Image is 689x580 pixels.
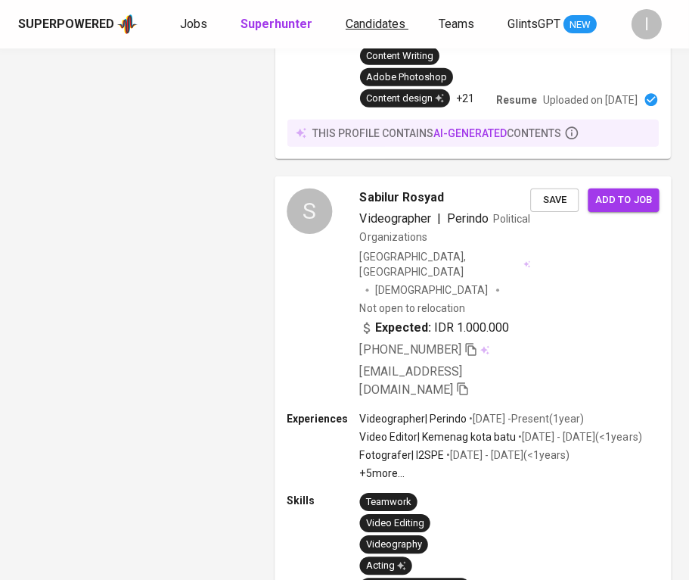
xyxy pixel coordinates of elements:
[467,411,584,426] p: • [DATE] - Present ( 1 year )
[507,17,560,31] span: GlintsGPT
[366,538,422,552] div: Videography
[366,92,444,106] div: Content design
[346,17,405,31] span: Candidates
[360,249,531,279] div: [GEOGRAPHIC_DATA], [GEOGRAPHIC_DATA]
[439,15,477,34] a: Teams
[360,411,467,426] p: Videographer | Perindo
[543,92,638,108] p: Uploaded on [DATE]
[360,189,444,207] span: Sabilur Rosyad
[447,211,489,226] span: Perindo
[287,493,359,508] p: Skills
[360,213,531,243] span: Political Organizations
[563,17,597,33] span: NEW
[360,320,510,338] div: IDR 1.000.000
[496,92,537,108] p: Resume
[444,447,570,463] p: • [DATE] - [DATE] ( <1 years )
[538,192,571,209] span: Save
[360,364,462,397] span: [EMAIL_ADDRESS][DOMAIN_NAME]
[456,91,474,106] p: +21
[18,16,114,33] div: Superpowered
[588,189,659,212] button: Add to job
[180,15,210,34] a: Jobs
[287,189,332,234] div: S
[433,127,507,139] span: AI-generated
[437,210,441,228] span: |
[346,15,408,34] a: Candidates
[241,15,315,34] a: Superhunter
[312,126,561,141] p: this profile contains contents
[595,192,651,209] span: Add to job
[360,343,461,357] span: [PHONE_NUMBER]
[360,429,517,444] p: Video Editor | Kemenag kota batu
[507,15,597,34] a: GlintsGPT NEW
[360,211,431,226] span: Videographer
[366,559,406,573] div: Acting
[366,49,433,64] div: Content Writing
[180,17,207,31] span: Jobs
[375,320,431,338] b: Expected:
[360,447,444,463] p: Fotografer | I2SPE
[366,70,447,85] div: Adobe Photoshop
[439,17,474,31] span: Teams
[632,9,662,39] div: I
[241,17,312,31] b: Superhunter
[117,13,138,36] img: app logo
[360,466,642,481] p: +5 more ...
[530,189,579,212] button: Save
[516,429,641,444] p: • [DATE] - [DATE] ( <1 years )
[360,301,465,317] p: Not open to relocation
[366,495,411,510] div: Teamwork
[366,516,424,531] div: Video Editing
[18,13,138,36] a: Superpoweredapp logo
[287,411,359,426] p: Experiences
[375,282,490,298] span: [DEMOGRAPHIC_DATA]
